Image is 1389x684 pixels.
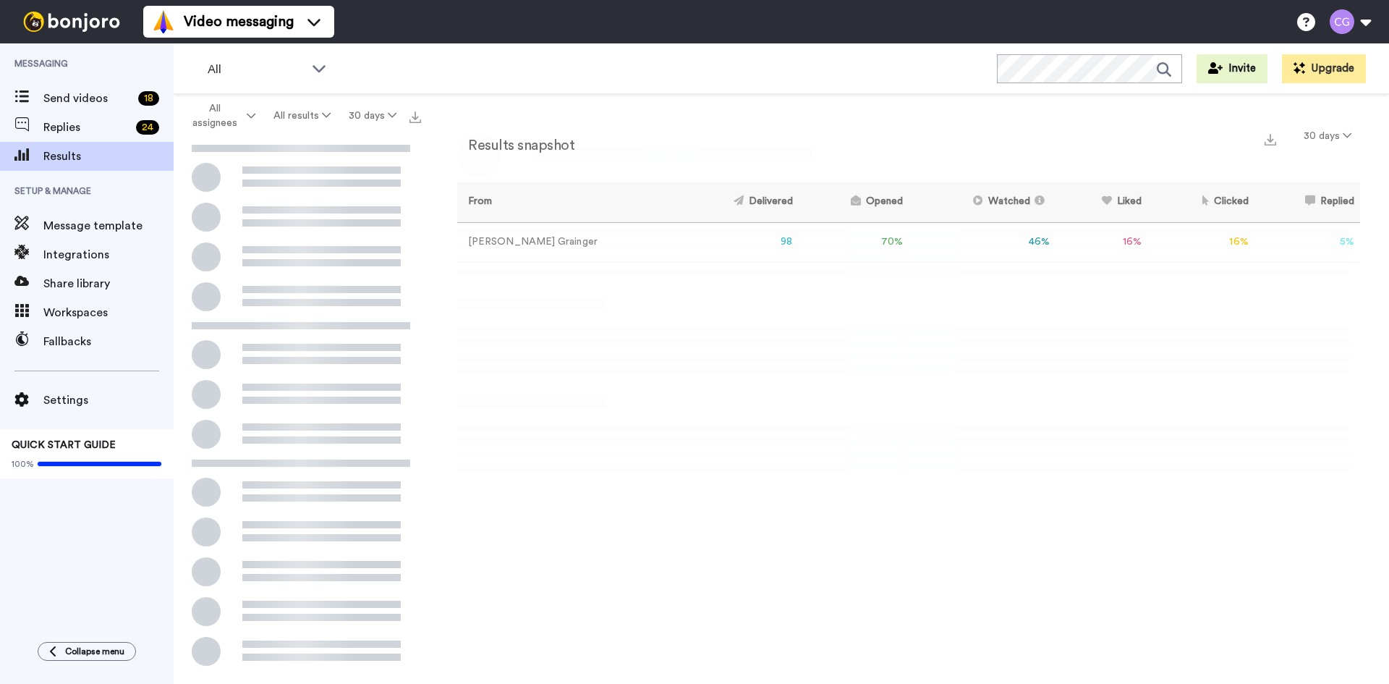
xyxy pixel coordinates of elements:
img: vm-color.svg [152,10,175,33]
td: 98 [677,222,798,262]
span: Share library [43,275,174,292]
span: Video messaging [184,12,294,32]
span: All assignees [185,101,244,130]
span: Settings [43,392,174,409]
td: 70 % [799,222,909,262]
span: Integrations [43,246,174,263]
th: Liked [1055,182,1147,222]
span: Collapse menu [65,646,124,657]
button: 30 days [1295,123,1360,149]
button: Upgrade [1282,54,1366,83]
span: Fallbacks [43,333,174,350]
span: Workspaces [43,304,174,321]
td: 46 % [909,222,1056,262]
span: Message template [43,217,174,235]
th: Opened [799,182,909,222]
td: [PERSON_NAME] Grainger [457,222,677,262]
span: Send videos [43,90,132,107]
button: Export all results that match these filters now. [405,105,425,127]
div: 24 [136,120,159,135]
th: From [457,182,677,222]
button: Export a summary of each team member’s results that match this filter now. [1260,128,1280,149]
td: 16 % [1055,222,1147,262]
img: bj-logo-header-white.svg [17,12,126,32]
th: Clicked [1147,182,1254,222]
img: export.svg [409,111,421,123]
button: All results [265,103,340,129]
span: All [208,61,305,78]
td: 16 % [1147,222,1254,262]
th: Watched [909,182,1056,222]
h2: Results snapshot [457,138,574,153]
th: Replied [1254,182,1360,222]
button: Collapse menu [38,642,136,661]
div: 18 [138,91,159,106]
td: 5 % [1254,222,1360,262]
span: 100% [12,458,34,470]
button: All assignees [177,96,265,136]
button: 30 days [339,103,405,129]
span: Results [43,148,174,165]
span: Replies [43,119,130,136]
span: QUICK START GUIDE [12,440,116,450]
th: Delivered [677,182,798,222]
button: Invite [1197,54,1267,83]
img: export.svg [1265,134,1276,145]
